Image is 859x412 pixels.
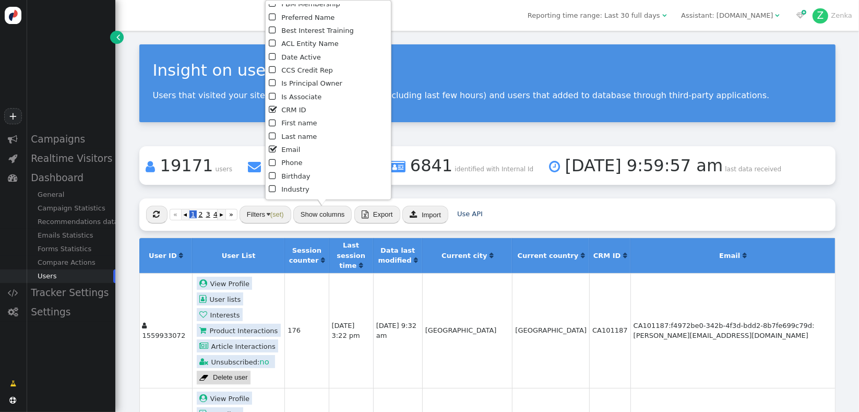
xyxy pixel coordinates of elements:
[581,252,584,260] a: 
[269,183,278,196] span: 
[512,273,589,388] td: [GEOGRAPHIC_DATA]
[528,11,660,19] span: Reporting time range: Last 30 full days
[217,209,225,220] a: ▸
[26,256,115,269] div: Compare Actions
[4,108,22,124] a: +
[362,210,368,218] span: 
[422,273,512,388] td: [GEOGRAPHIC_DATA]
[269,157,278,170] span: 
[662,12,666,19] span: 
[170,209,182,220] a: «
[197,210,204,218] span: 2
[26,229,115,242] div: Emails Statistics
[267,213,270,216] img: trigger_black.png
[197,292,244,305] a: User lists
[182,209,189,220] a: ◂
[354,206,400,223] button:  Export
[26,188,115,202] div: General
[269,25,387,38] li: Best Interest Training
[378,246,415,265] b: Data last modified
[269,91,387,104] li: Is Associate
[332,322,360,340] span: [DATE] 3:22 pm
[269,103,278,116] span: 
[269,77,278,90] span: 
[442,252,487,260] b: Current city
[269,64,278,77] span: 
[116,32,120,42] span: 
[623,252,627,259] span: Click to sort
[142,322,147,329] span: 
[269,11,278,24] span: 
[26,269,115,283] div: Users
[204,210,211,218] span: 3
[796,12,804,19] span: 
[8,173,18,183] span: 
[284,273,328,388] td: 176
[142,332,186,339] span: 1559933072
[725,166,781,173] span: last data received
[743,252,746,259] span: Click to sort
[490,252,493,259] span: Click to sort
[269,130,278,143] span: 
[153,58,822,82] div: Insight on users
[269,64,387,77] li: CCS Credit Rep
[681,10,773,21] div: Assistant: [DOMAIN_NAME]
[623,252,627,260] a: 
[293,206,352,223] button: Show columns
[269,117,387,130] li: First name
[199,311,210,319] span: 
[269,90,278,103] span: 
[457,210,483,218] a: Use API
[490,252,493,260] a: 
[410,210,417,218] span: 
[26,302,115,322] div: Settings
[8,288,18,298] span: 
[630,273,835,388] td: CA101187:f4972be0-342b-4f3d-bdd2-8b7fe699c79d:[PERSON_NAME][EMAIL_ADDRESS][DOMAIN_NAME]
[199,326,210,334] span: 
[9,154,18,163] span: 
[518,252,579,260] b: Current country
[269,117,278,130] span: 
[3,375,23,393] a: 
[149,252,177,260] b: User ID
[589,273,630,388] td: CA101187
[390,157,405,177] span: 
[269,37,278,50] span: 
[269,143,278,156] span: 
[549,157,560,177] span: 
[146,157,156,177] span: 
[199,295,210,303] span: 
[269,51,387,64] li: Date Active
[593,252,621,260] b: CRM ID
[581,252,584,259] span: Click to sort
[776,12,780,19] span: 
[373,210,393,218] span: Export
[376,322,416,340] span: [DATE] 9:32 am
[179,252,183,260] a: 
[813,11,852,19] a: ZZenka
[8,307,18,317] span: 
[321,257,325,264] span: Click to sort
[5,7,22,24] img: logo-icon.svg
[197,339,278,352] a: Article Interactions
[153,210,160,218] span: 
[225,209,237,220] a: »
[269,11,387,25] li: Preferred Name
[222,252,256,260] b: User List
[26,130,115,149] div: Campaigns
[455,166,533,173] span: identified with Internal Id
[321,256,325,264] a: 
[199,342,211,350] span: 
[269,131,387,144] li: Last name
[269,51,278,64] span: 
[414,257,417,264] span: Click to sort
[26,215,115,229] div: Recommendations data
[289,246,321,265] b: Session counter
[359,262,363,269] span: Click to sort
[197,308,243,321] a: Interests
[197,371,250,384] a: Delete user
[269,104,387,117] li: CRM ID
[269,24,278,37] span: 
[179,252,183,259] span: Click to sort
[10,397,17,404] span: 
